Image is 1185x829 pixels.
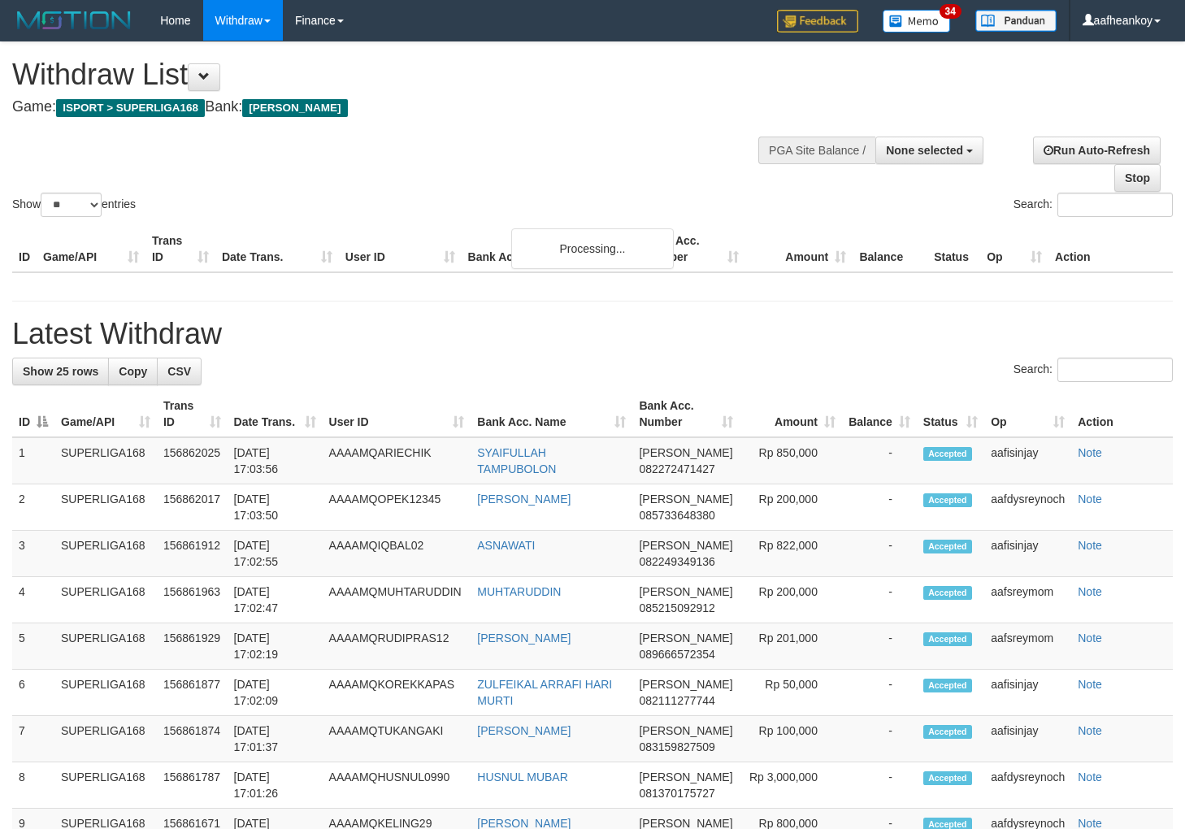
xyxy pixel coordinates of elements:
td: 4 [12,577,54,623]
span: Copy 082111277744 to clipboard [639,694,714,707]
span: 34 [940,4,961,19]
span: Copy 085215092912 to clipboard [639,601,714,614]
td: Rp 201,000 [740,623,842,670]
td: AAAAMQTUKANGAKI [323,716,471,762]
select: Showentries [41,193,102,217]
td: 156861963 [157,577,228,623]
th: Trans ID: activate to sort column ascending [157,391,228,437]
td: [DATE] 17:03:50 [228,484,323,531]
td: [DATE] 17:02:09 [228,670,323,716]
td: SUPERLIGA168 [54,577,157,623]
td: 156862017 [157,484,228,531]
img: panduan.png [975,10,1057,32]
td: 7 [12,716,54,762]
th: ID [12,226,37,272]
td: AAAAMQOPEK12345 [323,484,471,531]
td: AAAAMQRUDIPRAS12 [323,623,471,670]
th: Game/API: activate to sort column ascending [54,391,157,437]
span: [PERSON_NAME] [639,493,732,506]
td: SUPERLIGA168 [54,484,157,531]
td: [DATE] 17:03:56 [228,437,323,484]
span: Copy 085733648380 to clipboard [639,509,714,522]
td: AAAAMQARIECHIK [323,437,471,484]
img: Button%20Memo.svg [883,10,951,33]
span: Show 25 rows [23,365,98,378]
div: PGA Site Balance / [758,137,875,164]
a: CSV [157,358,202,385]
h1: Withdraw List [12,59,774,91]
td: - [842,716,917,762]
label: Search: [1014,358,1173,382]
a: MUHTARUDDIN [477,585,561,598]
th: Game/API [37,226,145,272]
td: [DATE] 17:02:19 [228,623,323,670]
th: Balance [853,226,927,272]
span: Copy 083159827509 to clipboard [639,740,714,753]
a: Copy [108,358,158,385]
span: Accepted [923,586,972,600]
span: Accepted [923,493,972,507]
a: Note [1078,632,1102,645]
td: SUPERLIGA168 [54,762,157,809]
a: Note [1078,446,1102,459]
th: User ID [339,226,462,272]
td: 3 [12,531,54,577]
td: 156861929 [157,623,228,670]
th: Bank Acc. Number: activate to sort column ascending [632,391,739,437]
td: AAAAMQIQBAL02 [323,531,471,577]
span: None selected [886,144,963,157]
div: Processing... [511,228,674,269]
th: Bank Acc. Name: activate to sort column ascending [471,391,632,437]
th: Op [980,226,1048,272]
a: Stop [1114,164,1161,192]
th: Bank Acc. Number [638,226,745,272]
td: aafsreymom [984,577,1071,623]
td: aafisinjay [984,670,1071,716]
span: [PERSON_NAME] [639,770,732,783]
span: Accepted [923,540,972,553]
span: [PERSON_NAME] [242,99,347,117]
th: Status: activate to sort column ascending [917,391,984,437]
span: [PERSON_NAME] [639,446,732,459]
td: [DATE] 17:02:55 [228,531,323,577]
th: Balance: activate to sort column ascending [842,391,917,437]
td: Rp 200,000 [740,484,842,531]
button: None selected [875,137,983,164]
a: ZULFEIKAL ARRAFI HARI MURTI [477,678,612,707]
a: [PERSON_NAME] [477,493,571,506]
td: AAAAMQHUSNUL0990 [323,762,471,809]
td: - [842,577,917,623]
span: Copy [119,365,147,378]
a: Note [1078,585,1102,598]
td: 156861787 [157,762,228,809]
td: Rp 822,000 [740,531,842,577]
h1: Latest Withdraw [12,318,1173,350]
a: Note [1078,770,1102,783]
td: [DATE] 17:02:47 [228,577,323,623]
th: Trans ID [145,226,215,272]
a: [PERSON_NAME] [477,632,571,645]
input: Search: [1057,358,1173,382]
td: SUPERLIGA168 [54,437,157,484]
span: Copy 081370175727 to clipboard [639,787,714,800]
td: 156862025 [157,437,228,484]
td: SUPERLIGA168 [54,623,157,670]
td: Rp 50,000 [740,670,842,716]
td: - [842,484,917,531]
a: Note [1078,493,1102,506]
a: Show 25 rows [12,358,109,385]
td: - [842,762,917,809]
td: 156861912 [157,531,228,577]
span: [PERSON_NAME] [639,724,732,737]
td: 1 [12,437,54,484]
a: Note [1078,678,1102,691]
a: ASNAWATI [477,539,535,552]
td: [DATE] 17:01:26 [228,762,323,809]
td: 156861877 [157,670,228,716]
th: Status [927,226,980,272]
a: Run Auto-Refresh [1033,137,1161,164]
td: - [842,531,917,577]
span: Accepted [923,447,972,461]
td: Rp 850,000 [740,437,842,484]
a: HUSNUL MUBAR [477,770,568,783]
